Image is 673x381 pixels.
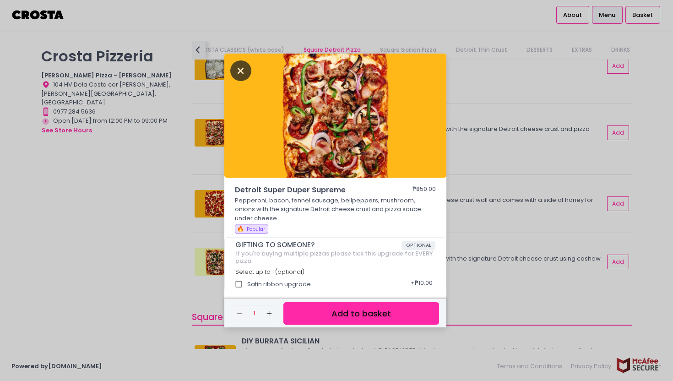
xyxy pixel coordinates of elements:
[235,250,436,264] div: If you're buying multiple pizzas please tick this upgrade for EVERY pizza
[235,268,304,276] span: Select up to 1 (optional)
[283,302,439,325] button: Add to basket
[224,54,446,178] img: Detroit Super Duper Supreme
[247,226,265,233] span: Popular
[407,276,435,293] div: + ₱10.00
[235,185,386,196] span: Detroit Super Duper Supreme
[237,224,244,233] span: 🔥
[402,241,436,250] span: OPTIONAL
[235,196,436,223] p: Pepperoni, bacon, fennel sausage, bellpeppers, mushroom, onions with the signature Detroit cheese...
[235,241,402,249] span: GIFTING TO SOMEONE?
[412,185,436,196] div: ₱850.00
[230,65,251,75] button: Close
